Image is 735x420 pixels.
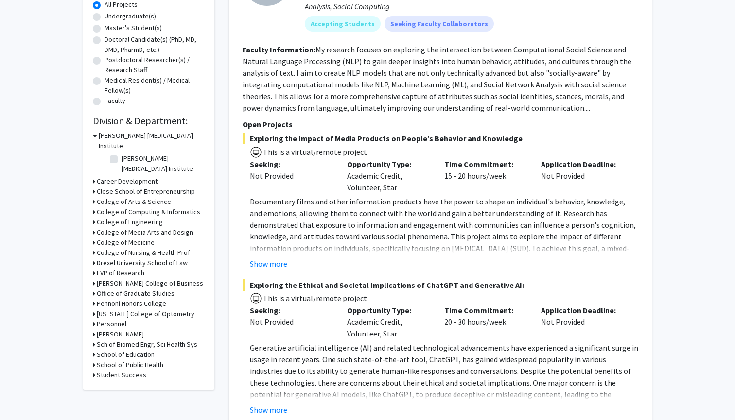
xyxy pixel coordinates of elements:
[347,158,430,170] p: Opportunity Type:
[97,248,190,258] h3: College of Nursing & Health Prof
[97,207,200,217] h3: College of Computing & Informatics
[97,370,146,380] h3: Student Success
[437,158,534,193] div: 15 - 20 hours/week
[93,115,205,127] h2: Division & Department:
[243,45,631,113] fg-read-more: My research focuses on exploring the intersection between Computational Social Science and Natura...
[97,339,197,350] h3: Sch of Biomed Engr, Sci Health Sys
[97,288,175,299] h3: Office of Graduate Studies
[99,131,205,151] h3: [PERSON_NAME] [MEDICAL_DATA] Institute
[243,133,638,144] span: Exploring the Impact of Media Products on People’s Behavior and Knowledge
[305,16,381,32] mat-chip: Accepting Students
[97,329,144,339] h3: [PERSON_NAME]
[97,197,171,207] h3: College of Arts & Science
[7,376,41,413] iframe: Chat
[97,227,193,237] h3: College of Media Arts and Design
[97,319,126,329] h3: Personnel
[243,45,315,54] b: Faculty Information:
[444,304,527,316] p: Time Commitment:
[437,304,534,339] div: 20 - 30 hours/week
[385,16,494,32] mat-chip: Seeking Faculty Collaborators
[250,304,332,316] p: Seeking:
[105,11,156,21] label: Undergraduate(s)
[250,196,638,289] p: Documentary films and other information products have the power to shape an individual's behavior...
[97,186,195,197] h3: Close School of Entrepreneurship
[97,360,163,370] h3: School of Public Health
[534,304,631,339] div: Not Provided
[250,170,332,182] div: Not Provided
[243,279,638,291] span: Exploring the Ethical and Societal Implications of ChatGPT and Generative AI:
[122,153,202,174] label: [PERSON_NAME] [MEDICAL_DATA] Institute
[262,147,367,157] span: This is a virtual/remote project
[97,309,194,319] h3: [US_STATE] College of Optometry
[340,158,437,193] div: Academic Credit, Volunteer, Star
[105,23,162,33] label: Master's Student(s)
[250,258,287,269] button: Show more
[340,304,437,339] div: Academic Credit, Volunteer, Star
[97,237,155,248] h3: College of Medicine
[105,55,205,75] label: Postdoctoral Researcher(s) / Research Staff
[97,350,155,360] h3: School of Education
[97,299,166,309] h3: Pennoni Honors College
[250,316,332,328] div: Not Provided
[541,304,624,316] p: Application Deadline:
[347,304,430,316] p: Opportunity Type:
[105,75,205,96] label: Medical Resident(s) / Medical Fellow(s)
[262,293,367,303] span: This is a virtual/remote project
[541,158,624,170] p: Application Deadline:
[444,158,527,170] p: Time Commitment:
[105,96,125,106] label: Faculty
[105,34,205,55] label: Doctoral Candidate(s) (PhD, MD, DMD, PharmD, etc.)
[97,217,163,227] h3: College of Engineering
[97,176,157,186] h3: Career Development
[97,258,188,268] h3: Drexel University School of Law
[97,278,203,288] h3: [PERSON_NAME] College of Business
[243,118,638,130] p: Open Projects
[250,158,332,170] p: Seeking:
[534,158,631,193] div: Not Provided
[97,268,144,278] h3: EVP of Research
[250,404,287,416] button: Show more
